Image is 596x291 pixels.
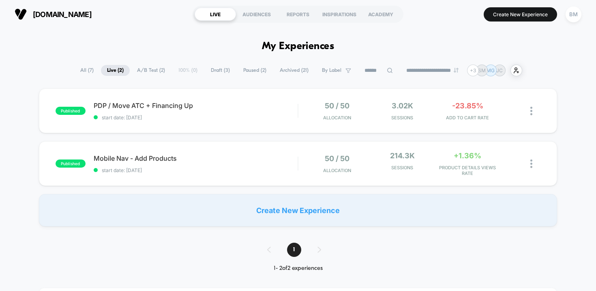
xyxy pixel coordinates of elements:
[467,65,479,76] div: + 3
[325,101,349,110] span: 50 / 50
[452,101,483,110] span: -23.85%
[94,167,298,173] span: start date: [DATE]
[56,107,86,115] span: published
[101,65,130,76] span: Live ( 2 )
[454,68,459,73] img: end
[205,65,236,76] span: Draft ( 3 )
[478,67,486,73] p: SM
[277,8,319,21] div: REPORTS
[437,115,498,121] span: ADD TO CART RATE
[236,8,277,21] div: AUDIENCES
[496,67,503,73] p: JC
[323,115,351,121] span: Allocation
[237,65,272,76] span: Paused ( 2 )
[39,194,557,226] div: Create New Experience
[325,154,349,163] span: 50 / 50
[390,151,415,160] span: 214.3k
[12,8,94,21] button: [DOMAIN_NAME]
[530,107,532,115] img: close
[94,154,298,162] span: Mobile Nav - Add Products
[259,265,337,272] div: 1 - 2 of 2 experiences
[56,160,86,168] span: published
[195,8,236,21] div: LIVE
[323,168,351,173] span: Allocation
[530,160,532,168] img: close
[319,8,360,21] div: INSPIRATIONS
[437,165,498,176] span: PRODUCT DETAILS VIEWS RATE
[262,41,334,52] h1: My Experiences
[372,115,433,121] span: Sessions
[131,65,171,76] span: A/B Test ( 2 )
[94,101,298,110] span: PDP / Move ATC + Financing Up
[392,101,413,110] span: 3.02k
[322,67,341,73] span: By Label
[360,8,401,21] div: ACADEMY
[274,65,315,76] span: Archived ( 21 )
[454,151,481,160] span: +1.36%
[287,243,301,257] span: 1
[74,65,100,76] span: All ( 7 )
[484,7,557,22] button: Create New Experience
[487,67,495,73] p: MG
[372,165,433,170] span: Sessions
[566,6,581,22] div: BM
[94,114,298,121] span: start date: [DATE]
[15,8,27,20] img: Visually logo
[33,10,92,19] span: [DOMAIN_NAME]
[563,6,584,23] button: BM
